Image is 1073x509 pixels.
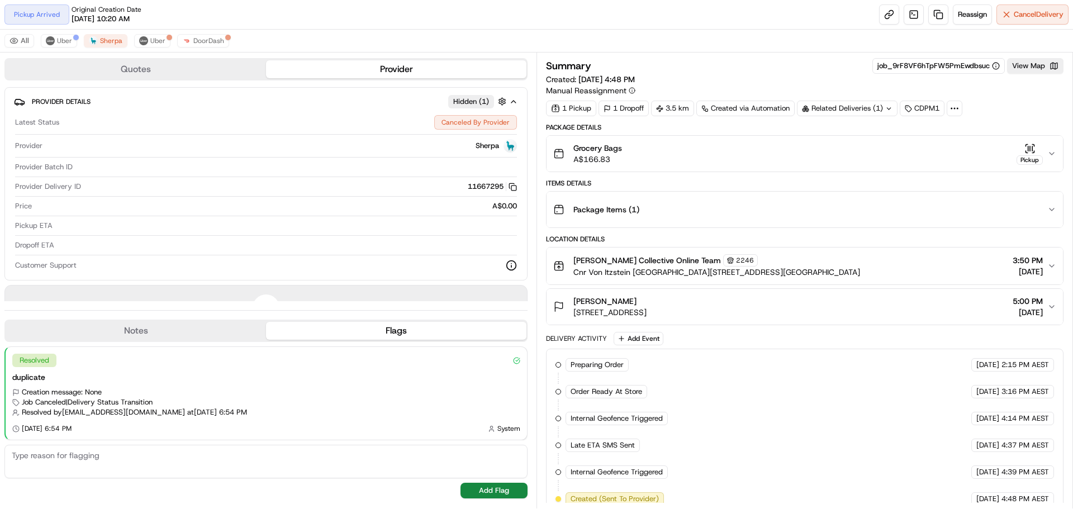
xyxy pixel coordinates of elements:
[12,354,56,367] div: Resolved
[22,407,185,417] span: Resolved by [EMAIL_ADDRESS][DOMAIN_NAME]
[573,142,622,154] span: Grocery Bags
[22,162,86,173] span: Knowledge Base
[448,94,509,108] button: Hidden (1)
[976,387,999,397] span: [DATE]
[22,424,72,433] span: [DATE] 6:54 PM
[187,407,247,417] span: at [DATE] 6:54 PM
[546,123,1063,132] div: Package Details
[57,36,72,45] span: Uber
[1017,155,1043,165] div: Pickup
[1001,494,1049,504] span: 4:48 PM AEST
[89,36,98,45] img: sherpa_logo.png
[953,4,992,25] button: Reassign
[573,267,860,278] span: Cnr Von Itzstein [GEOGRAPHIC_DATA][STREET_ADDRESS][GEOGRAPHIC_DATA]
[1007,58,1063,74] button: View Map
[11,163,20,172] div: 📗
[976,413,999,424] span: [DATE]
[736,256,754,265] span: 2246
[11,45,203,63] p: Welcome 👋
[266,60,526,78] button: Provider
[1014,9,1063,20] span: Cancel Delivery
[15,162,73,172] span: Provider Batch ID
[1001,413,1049,424] span: 4:14 PM AEST
[573,204,639,215] span: Package Items ( 1 )
[571,413,663,424] span: Internal Geofence Triggered
[100,36,122,45] span: Sherpa
[571,360,624,370] span: Preparing Order
[504,139,517,153] img: sherpa_logo.png
[996,4,1069,25] button: CancelDelivery
[4,34,34,47] button: All
[6,60,266,78] button: Quotes
[15,221,53,231] span: Pickup ETA
[150,36,165,45] span: Uber
[15,201,32,211] span: Price
[492,201,517,211] span: A$0.00
[547,248,1063,284] button: [PERSON_NAME] Collective Online Team2246Cnr Von Itzstein [GEOGRAPHIC_DATA][STREET_ADDRESS][GEOGRA...
[546,101,596,116] div: 1 Pickup
[106,162,179,173] span: API Documentation
[958,9,987,20] span: Reassign
[32,97,91,106] span: Provider Details
[976,494,999,504] span: [DATE]
[11,107,31,127] img: 1736555255976-a54dd68f-1ca7-489b-9aae-adbdc363a1c4
[573,307,647,318] span: [STREET_ADDRESS]
[651,101,694,116] div: 3.5 km
[15,117,59,127] span: Latest Status
[84,34,127,47] button: Sherpa
[38,118,141,127] div: We're available if you need us!
[460,483,528,498] button: Add Flag
[134,34,170,47] button: Uber
[15,182,81,192] span: Provider Delivery ID
[177,34,229,47] button: DoorDash
[193,36,224,45] span: DoorDash
[797,101,898,116] div: Related Deliveries (1)
[578,74,635,84] span: [DATE] 4:48 PM
[614,332,663,345] button: Add Event
[15,260,77,270] span: Customer Support
[877,61,1000,71] button: job_9rF8VF6hTpFW5PmEwdbsuc
[182,36,191,45] img: doordash_logo_v2.png
[11,11,34,34] img: Nash
[22,387,102,397] span: Creation message: None
[468,182,517,192] button: 11667295
[190,110,203,123] button: Start new chat
[1001,387,1049,397] span: 3:16 PM AEST
[1013,255,1043,266] span: 3:50 PM
[976,440,999,450] span: [DATE]
[453,97,489,107] span: Hidden ( 1 )
[41,34,77,47] button: Uber
[573,255,721,266] span: [PERSON_NAME] Collective Online Team
[72,5,141,14] span: Original Creation Date
[546,334,607,343] div: Delivery Activity
[696,101,795,116] a: Created via Automation
[546,74,635,85] span: Created:
[547,289,1063,325] button: [PERSON_NAME][STREET_ADDRESS]5:00 PM[DATE]
[7,158,90,178] a: 📗Knowledge Base
[547,192,1063,227] button: Package Items (1)
[1013,307,1043,318] span: [DATE]
[976,467,999,477] span: [DATE]
[976,360,999,370] span: [DATE]
[111,189,135,198] span: Pylon
[139,36,148,45] img: uber-new-logo.jpeg
[72,14,130,24] span: [DATE] 10:20 AM
[546,179,1063,188] div: Items Details
[38,107,183,118] div: Start new chat
[46,36,55,45] img: uber-new-logo.jpeg
[1017,143,1043,165] button: Pickup
[546,61,591,71] h3: Summary
[1001,360,1049,370] span: 2:15 PM AEST
[571,494,659,504] span: Created (Sent To Provider)
[1001,440,1049,450] span: 4:37 PM AEST
[573,154,622,165] span: A$166.83
[12,372,520,383] div: duplicate
[29,72,201,84] input: Got a question? Start typing here...
[15,240,54,250] span: Dropoff ETA
[266,322,526,340] button: Flags
[14,92,518,111] button: Provider DetailsHidden (1)
[1001,467,1049,477] span: 4:39 PM AEST
[546,235,1063,244] div: Location Details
